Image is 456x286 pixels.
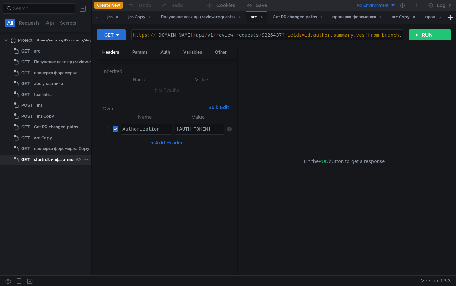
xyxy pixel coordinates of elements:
[102,67,232,76] h6: Inherited
[206,103,232,111] button: Bulk Edit
[34,144,89,154] div: проверка форсмержа Copy
[104,31,114,39] div: GET
[21,133,30,143] span: GET
[21,79,30,89] span: GET
[44,19,56,27] button: Api
[37,35,96,45] div: /Users/serhappy/Documents/Project
[18,35,33,45] div: Project
[97,29,126,40] button: GET
[34,155,79,165] div: startrek инфа о тикете
[108,76,171,84] th: Name
[216,1,235,9] div: Cookies
[437,1,451,9] div: Log In
[37,111,54,121] div: jns Copy
[17,19,42,27] button: Requests
[118,113,172,121] th: Name
[94,2,123,9] button: Create New
[332,14,382,21] div: проверка форсмержа
[58,19,78,27] button: Scripts
[34,133,52,143] div: arc Copy
[34,57,108,67] div: Получение всех пр (review-requests)
[210,46,232,59] div: Other
[13,5,71,12] input: Search...
[139,1,151,9] div: Undo
[34,79,63,89] div: abc участники
[37,100,42,110] div: jns
[171,76,232,84] th: Value
[123,0,156,11] button: Undo
[421,276,451,286] span: Version: 1.3.3
[34,46,40,56] div: arc
[161,14,241,21] div: Получение всех пр (review-requests)
[172,113,224,121] th: Value
[21,122,30,132] span: GET
[304,158,385,165] span: Hit the button to get a response
[171,1,183,9] div: Redo
[392,14,416,21] div: arc Copy
[21,155,30,165] span: GET
[251,14,263,21] div: arc
[21,46,30,56] span: GET
[102,105,206,113] h6: Own
[21,100,33,110] span: POST
[21,144,30,154] span: GET
[5,19,15,27] button: All
[319,158,329,164] span: RUN
[21,111,33,121] span: POST
[155,46,175,59] div: Auth
[256,3,267,8] div: Save
[273,14,323,21] div: Get PR changed paths
[127,46,153,59] div: Params
[21,89,30,100] span: GET
[34,89,52,100] div: taxi-infra
[107,14,119,21] div: jns
[148,139,186,147] button: + Add Header
[155,87,179,93] nz-embed-empty: No Results
[34,68,78,78] div: проверка форсмержа
[156,0,188,11] button: Redo
[178,46,207,59] div: Variables
[128,14,151,21] div: jns Copy
[409,29,439,40] button: RUN
[21,57,30,67] span: GET
[357,2,389,9] div: No Environment
[21,68,30,78] span: GET
[34,122,78,132] div: Get PR changed paths
[97,46,125,59] div: Headers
